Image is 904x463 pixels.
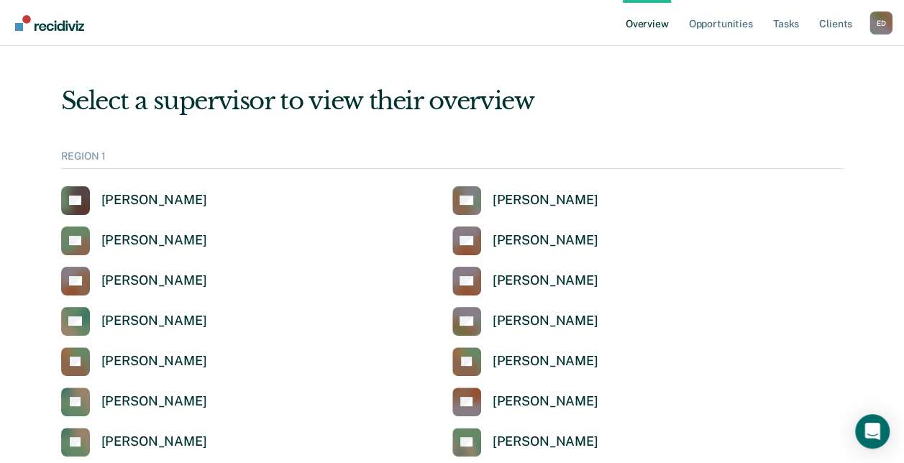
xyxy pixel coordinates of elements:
[61,307,207,336] a: [PERSON_NAME]
[101,272,207,289] div: [PERSON_NAME]
[493,353,598,370] div: [PERSON_NAME]
[452,307,598,336] a: [PERSON_NAME]
[452,226,598,255] a: [PERSON_NAME]
[493,313,598,329] div: [PERSON_NAME]
[452,388,598,416] a: [PERSON_NAME]
[15,15,84,31] img: Recidiviz
[493,232,598,249] div: [PERSON_NAME]
[61,347,207,376] a: [PERSON_NAME]
[452,267,598,295] a: [PERSON_NAME]
[101,434,207,450] div: [PERSON_NAME]
[869,12,892,35] button: Profile dropdown button
[493,393,598,410] div: [PERSON_NAME]
[493,434,598,450] div: [PERSON_NAME]
[61,186,207,215] a: [PERSON_NAME]
[855,414,890,449] div: Open Intercom Messenger
[493,192,598,208] div: [PERSON_NAME]
[493,272,598,289] div: [PERSON_NAME]
[452,186,598,215] a: [PERSON_NAME]
[61,428,207,457] a: [PERSON_NAME]
[452,428,598,457] a: [PERSON_NAME]
[101,232,207,249] div: [PERSON_NAME]
[61,267,207,295] a: [PERSON_NAME]
[61,86,844,116] div: Select a supervisor to view their overview
[101,192,207,208] div: [PERSON_NAME]
[101,313,207,329] div: [PERSON_NAME]
[101,393,207,410] div: [PERSON_NAME]
[869,12,892,35] div: E D
[101,353,207,370] div: [PERSON_NAME]
[61,226,207,255] a: [PERSON_NAME]
[61,150,844,169] div: REGION 1
[61,388,207,416] a: [PERSON_NAME]
[452,347,598,376] a: [PERSON_NAME]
